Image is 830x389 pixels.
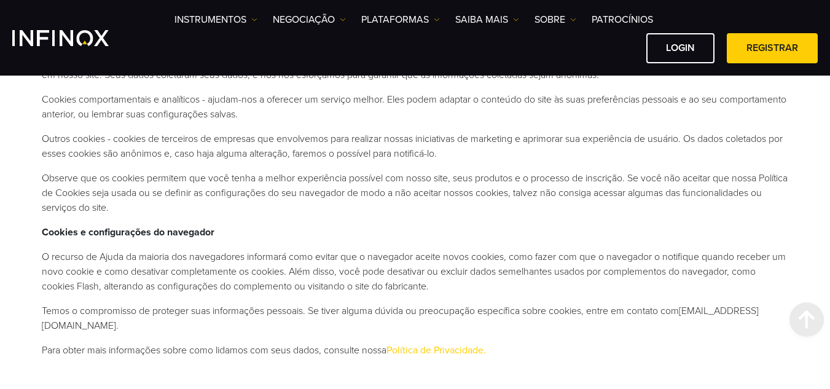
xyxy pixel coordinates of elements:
[42,225,788,240] p: Cookies e configurações do navegador
[727,33,818,63] a: Registrar
[42,343,788,358] li: Para obter mais informações sobre como lidamos com seus dados, consulte nossa
[386,344,486,356] a: Política de Privacidade.
[646,33,715,63] a: Login
[42,92,788,122] li: Cookies comportamentais e analíticos - ajudam-nos a oferecer um serviço melhor. Eles podem adapta...
[455,12,519,27] a: Saiba mais
[361,12,440,27] a: PLATAFORMAS
[592,12,653,27] a: Patrocínios
[534,12,576,27] a: SOBRE
[12,30,138,46] a: INFINOX Logo
[42,171,788,215] li: Observe que os cookies permitem que você tenha a melhor experiência possível com nosso site, seus...
[174,12,257,27] a: Instrumentos
[42,250,788,294] li: O recurso de Ajuda da maioria dos navegadores informará como evitar que o navegador aceite novos ...
[42,132,788,161] li: Outros cookies - cookies de terceiros de empresas que envolvemos para realizar nossas iniciativas...
[42,304,788,333] li: Temos o compromisso de proteger suas informações pessoais. Se tiver alguma dúvida ou preocupação ...
[273,12,346,27] a: NEGOCIAÇÃO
